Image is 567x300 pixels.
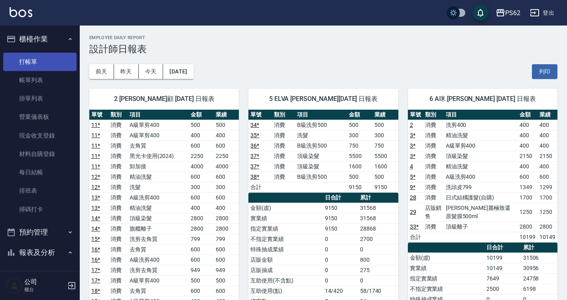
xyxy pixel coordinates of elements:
[108,265,128,275] td: 消費
[214,255,239,265] td: 600
[108,130,128,140] td: 消費
[128,255,189,265] td: A級洗剪400
[444,172,518,182] td: A級洗剪400
[423,192,444,203] td: 消費
[518,110,537,120] th: 金額
[99,95,229,103] span: 2 [PERSON_NAME]顧 [DATE] 日報表
[372,172,398,182] td: 500
[248,110,398,193] table: a dense table
[89,110,108,120] th: 單號
[358,255,398,265] td: 800
[358,223,398,234] td: 28868
[372,161,398,172] td: 1600
[272,172,295,182] td: 消費
[347,110,372,120] th: 金額
[248,213,323,223] td: 實業績
[189,192,214,203] td: 600
[214,203,239,213] td: 400
[108,223,128,234] td: 消費
[108,192,128,203] td: 消費
[295,130,347,140] td: 洗髮
[128,234,189,244] td: 洗剪去角質
[408,253,485,263] td: 金額(虛)
[372,110,398,120] th: 業績
[444,221,518,232] td: 頂級離子
[108,172,128,182] td: 消費
[347,161,372,172] td: 1600
[323,193,358,203] th: 日合計
[189,151,214,161] td: 2250
[295,110,347,120] th: 項目
[248,286,323,296] td: 互助使用(點)
[358,286,398,296] td: 58/1740
[3,89,77,108] a: 掛單列表
[128,151,189,161] td: 黑光卡使用(2024)
[189,223,214,234] td: 2800
[527,6,557,20] button: 登出
[189,286,214,296] td: 600
[214,234,239,244] td: 799
[189,110,214,120] th: 金額
[323,286,358,296] td: 14/420
[108,244,128,255] td: 消費
[408,284,485,294] td: 不指定實業績
[358,203,398,213] td: 31568
[408,232,423,242] td: 合計
[484,273,521,284] td: 7649
[518,151,537,161] td: 2150
[295,120,347,130] td: B級洗剪500
[410,209,416,215] a: 29
[108,255,128,265] td: 消費
[295,151,347,161] td: 頂級染髮
[3,163,77,182] a: 每日結帳
[521,243,557,253] th: 累計
[323,265,358,275] td: 0
[518,172,537,182] td: 600
[518,232,537,242] td: 10199
[323,255,358,265] td: 0
[128,244,189,255] td: 去角質
[423,110,444,120] th: 類別
[189,275,214,286] td: 500
[128,161,189,172] td: 卸加接
[444,182,518,192] td: 洗頭皮799
[189,120,214,130] td: 500
[128,192,189,203] td: A級洗剪400
[139,64,163,79] button: 今天
[128,223,189,234] td: 旗艦離子
[6,278,22,294] img: Person
[128,130,189,140] td: A級單剪400
[128,172,189,182] td: 精油洗髮
[128,120,189,130] td: A級單剪400
[372,182,398,192] td: 9150
[444,140,518,151] td: A級單剪400
[410,194,416,201] a: 28
[248,234,323,244] td: 不指定實業績
[444,161,518,172] td: 精油洗髮
[423,161,444,172] td: 消費
[423,172,444,182] td: 消費
[3,53,77,71] a: 打帳單
[532,64,557,79] button: 列印
[214,223,239,234] td: 2800
[484,253,521,263] td: 10199
[214,120,239,130] td: 500
[189,161,214,172] td: 4000
[505,8,520,18] div: PS62
[323,223,358,234] td: 9150
[3,71,77,89] a: 帳單列表
[24,278,65,286] h5: 公司
[128,110,189,120] th: 項目
[444,192,518,203] td: 日式結構護髮(自購)
[108,120,128,130] td: 消費
[518,120,537,130] td: 400
[108,203,128,213] td: 消費
[248,255,323,265] td: 店販金額
[347,120,372,130] td: 500
[108,161,128,172] td: 消費
[272,120,295,130] td: 消費
[408,110,557,243] table: a dense table
[521,273,557,284] td: 24758
[3,126,77,145] a: 現金收支登錄
[484,284,521,294] td: 2500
